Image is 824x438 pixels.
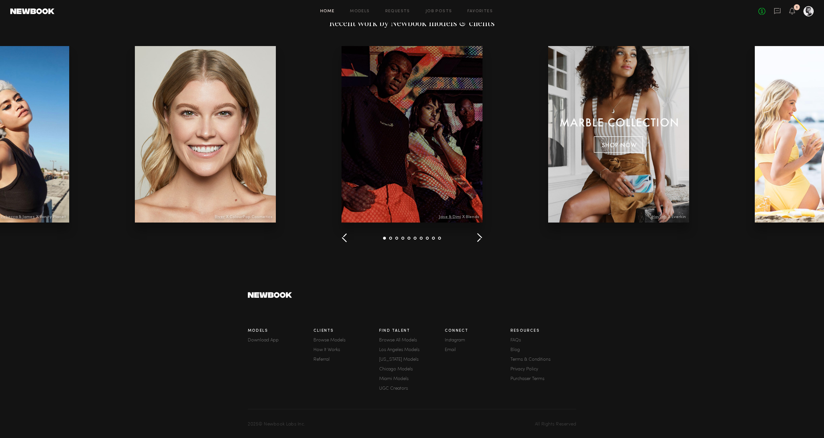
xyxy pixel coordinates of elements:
a: Chicago Models [379,367,445,372]
h3: Find Talent [379,329,445,333]
a: FAQs [510,338,576,343]
a: Browse All Models [379,338,445,343]
a: Miami Models [379,377,445,381]
a: Los Angeles Models [379,348,445,352]
a: Email [445,348,510,352]
a: Blog [510,348,576,352]
a: Browse Models [314,338,379,343]
a: Download App [248,338,314,343]
a: Job Posts [426,9,452,14]
a: Referral [314,357,379,362]
div: 1 [796,6,798,9]
a: Privacy Policy [510,367,576,372]
a: How It Works [314,348,379,352]
h3: Clients [314,329,379,333]
a: UGC Creators [379,386,445,391]
span: All Rights Reserved [535,422,576,427]
h3: Resources [510,329,576,333]
h3: Connect [445,329,510,333]
a: Home [320,9,335,14]
a: Requests [385,9,410,14]
a: Instagram [445,338,510,343]
a: Purchaser Terms [510,377,576,381]
a: [US_STATE] Models [379,357,445,362]
a: Terms & Conditions [510,357,576,362]
a: Favorites [467,9,493,14]
span: 2025 © Newbook Labs Inc. [248,422,305,427]
a: Models [350,9,370,14]
h3: Models [248,329,314,333]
